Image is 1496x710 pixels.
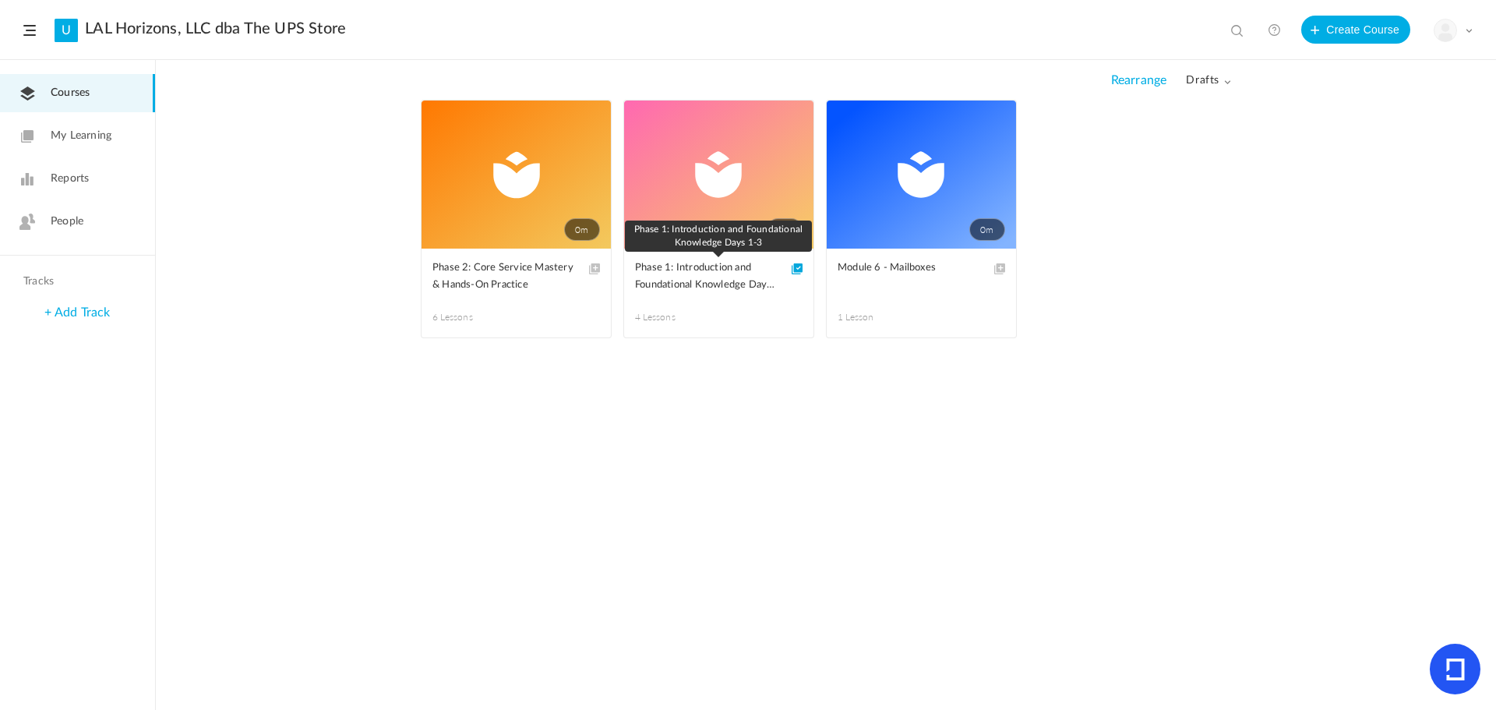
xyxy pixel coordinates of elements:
span: Rearrange [1111,73,1167,88]
span: Reports [51,171,89,187]
span: 1 Lesson [838,310,922,324]
span: 0m [564,218,600,241]
h4: Tracks [23,275,128,288]
span: 4 Lessons [635,310,719,324]
span: Phase 1: Introduction and Foundational Knowledge Days 1-3 [635,260,779,294]
button: Create Course [1301,16,1410,44]
span: 6 Lessons [432,310,517,324]
img: user-image.png [1434,19,1456,41]
a: Phase 2: Core Service Mastery & Hands-On Practice [432,260,600,295]
a: 0m [827,101,1016,249]
a: LAL Horizons, LLC dba The UPS Store [85,19,346,38]
span: People [51,214,83,230]
span: My Learning [51,128,111,144]
a: U [55,19,78,42]
span: drafts [1186,74,1231,87]
a: + Add Track [44,306,110,319]
span: Phase 2: Core Service Mastery & Hands-On Practice [432,260,577,294]
span: 0m [767,218,803,241]
span: Courses [51,85,90,101]
a: 0m [422,101,611,249]
a: Module 6 - Mailboxes [838,260,1005,295]
span: Module 6 - Mailboxes [838,260,982,277]
span: 0m [969,218,1005,241]
a: Phase 1: Introduction and Foundational Knowledge Days 1-3 [635,260,803,295]
a: 0m [624,101,813,249]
